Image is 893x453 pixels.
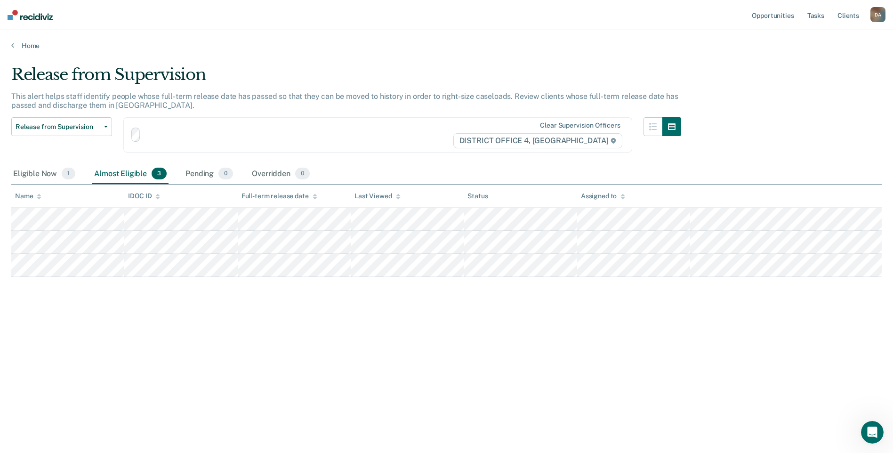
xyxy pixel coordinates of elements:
[8,10,53,20] img: Recidiviz
[152,168,167,180] span: 3
[15,192,41,200] div: Name
[250,164,312,185] div: Overridden0
[62,168,75,180] span: 1
[861,421,884,444] iframe: Intercom live chat
[218,168,233,180] span: 0
[295,168,310,180] span: 0
[354,192,400,200] div: Last Viewed
[11,117,112,136] button: Release from Supervision
[870,7,885,22] button: DA
[11,92,678,110] p: This alert helps staff identify people whose full-term release date has passed so that they can b...
[540,121,620,129] div: Clear supervision officers
[453,133,622,148] span: DISTRICT OFFICE 4, [GEOGRAPHIC_DATA]
[11,65,681,92] div: Release from Supervision
[11,41,882,50] a: Home
[870,7,885,22] div: D A
[241,192,317,200] div: Full-term release date
[581,192,625,200] div: Assigned to
[467,192,488,200] div: Status
[92,164,169,185] div: Almost Eligible3
[184,164,235,185] div: Pending0
[16,123,100,131] span: Release from Supervision
[128,192,160,200] div: IDOC ID
[11,164,77,185] div: Eligible Now1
